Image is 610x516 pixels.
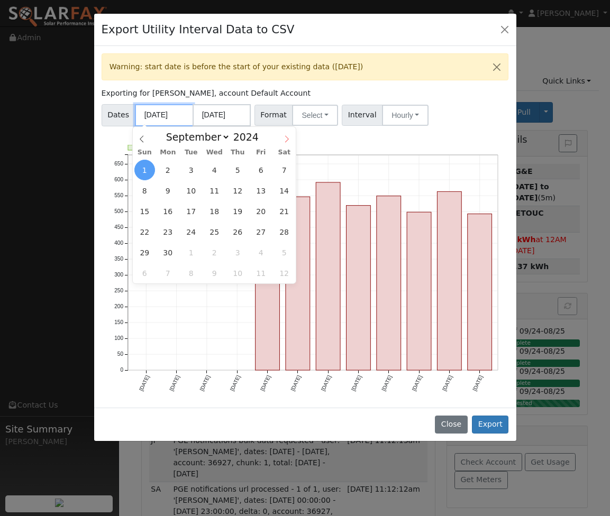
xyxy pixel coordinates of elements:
[133,149,156,156] span: Sun
[227,180,248,201] span: September 12, 2024
[134,201,155,222] span: September 15, 2024
[114,335,123,341] text: 100
[350,374,362,392] text: [DATE]
[274,180,295,201] span: September 14, 2024
[179,149,203,156] span: Tue
[134,263,155,283] span: October 6, 2024
[114,319,123,325] text: 150
[251,222,271,242] span: September 27, 2024
[435,416,467,434] button: Close
[102,104,135,126] span: Dates
[382,105,429,126] button: Hourly
[342,105,383,126] span: Interval
[316,182,340,371] rect: onclick=""
[168,374,180,392] text: [DATE]
[227,201,248,222] span: September 19, 2024
[114,272,123,278] text: 300
[472,416,508,434] button: Export
[114,303,123,309] text: 200
[102,88,311,99] label: Exporting for [PERSON_NAME], account Default Account
[226,149,249,156] span: Thu
[181,263,202,283] span: October 8, 2024
[102,21,295,38] h4: Export Utility Interval Data to CSV
[204,222,225,242] span: September 25, 2024
[114,177,123,182] text: 600
[114,192,123,198] text: 550
[407,212,431,370] rect: onclick=""
[286,197,310,370] rect: onclick=""
[181,160,202,180] span: September 3, 2024
[134,160,155,180] span: September 1, 2024
[203,149,226,156] span: Wed
[181,242,202,263] span: October 1, 2024
[229,374,241,392] text: [DATE]
[254,105,293,126] span: Format
[472,374,484,392] text: [DATE]
[158,242,178,263] span: September 30, 2024
[138,374,150,392] text: [DATE]
[158,180,178,201] span: September 9, 2024
[251,180,271,201] span: September 13, 2024
[289,374,302,392] text: [DATE]
[181,180,202,201] span: September 10, 2024
[274,242,295,263] span: October 5, 2024
[292,105,338,126] button: Select
[347,205,371,370] rect: onclick=""
[102,53,509,80] div: Warning: start date is before the start of your existing data ([DATE])
[161,131,230,143] select: Month
[227,222,248,242] span: September 26, 2024
[204,160,225,180] span: September 4, 2024
[204,242,225,263] span: October 2, 2024
[156,149,179,156] span: Mon
[251,201,271,222] span: September 20, 2024
[227,263,248,283] span: October 10, 2024
[134,180,155,201] span: September 8, 2024
[114,224,123,230] text: 450
[198,374,211,392] text: [DATE]
[227,160,248,180] span: September 5, 2024
[158,201,178,222] span: September 16, 2024
[486,54,508,80] button: Close
[274,263,295,283] span: October 12, 2024
[114,240,123,246] text: 400
[117,351,123,357] text: 50
[114,288,123,293] text: 250
[249,149,272,156] span: Fri
[204,201,225,222] span: September 18, 2024
[158,222,178,242] span: September 23, 2024
[114,208,123,214] text: 500
[114,161,123,167] text: 650
[272,149,296,156] span: Sat
[381,374,393,392] text: [DATE]
[158,263,178,283] span: October 7, 2024
[497,22,512,37] button: Close
[134,242,155,263] span: September 29, 2024
[251,242,271,263] span: October 4, 2024
[256,174,280,371] rect: onclick=""
[251,160,271,180] span: September 6, 2024
[204,180,225,201] span: September 11, 2024
[227,242,248,263] span: October 3, 2024
[158,160,178,180] span: September 2, 2024
[441,374,453,392] text: [DATE]
[181,222,202,242] span: September 24, 2024
[274,201,295,222] span: September 21, 2024
[438,191,462,370] rect: onclick=""
[411,374,423,392] text: [DATE]
[230,131,268,143] input: Year
[274,222,295,242] span: September 28, 2024
[204,263,225,283] span: October 9, 2024
[259,374,271,392] text: [DATE]
[120,367,123,373] text: 0
[251,263,271,283] span: October 11, 2024
[377,196,401,370] rect: onclick=""
[320,374,332,392] text: [DATE]
[274,160,295,180] span: September 7, 2024
[468,214,492,370] rect: onclick=""
[134,222,155,242] span: September 22, 2024
[114,256,123,262] text: 350
[181,201,202,222] span: September 17, 2024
